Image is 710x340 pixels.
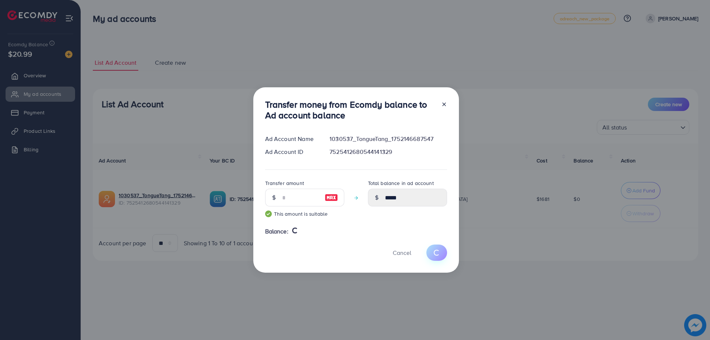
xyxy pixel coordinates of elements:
[265,227,288,236] span: Balance:
[265,211,272,217] img: guide
[259,135,324,143] div: Ad Account Name
[368,179,434,187] label: Total balance in ad account
[265,179,304,187] label: Transfer amount
[324,135,453,143] div: 1030537_TongueTang_1752146687547
[324,148,453,156] div: 7525412680544141329
[383,245,420,260] button: Cancel
[325,193,338,202] img: image
[259,148,324,156] div: Ad Account ID
[265,99,435,121] h3: Transfer money from Ecomdy balance to Ad account balance
[393,249,411,257] span: Cancel
[265,210,344,218] small: This amount is suitable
